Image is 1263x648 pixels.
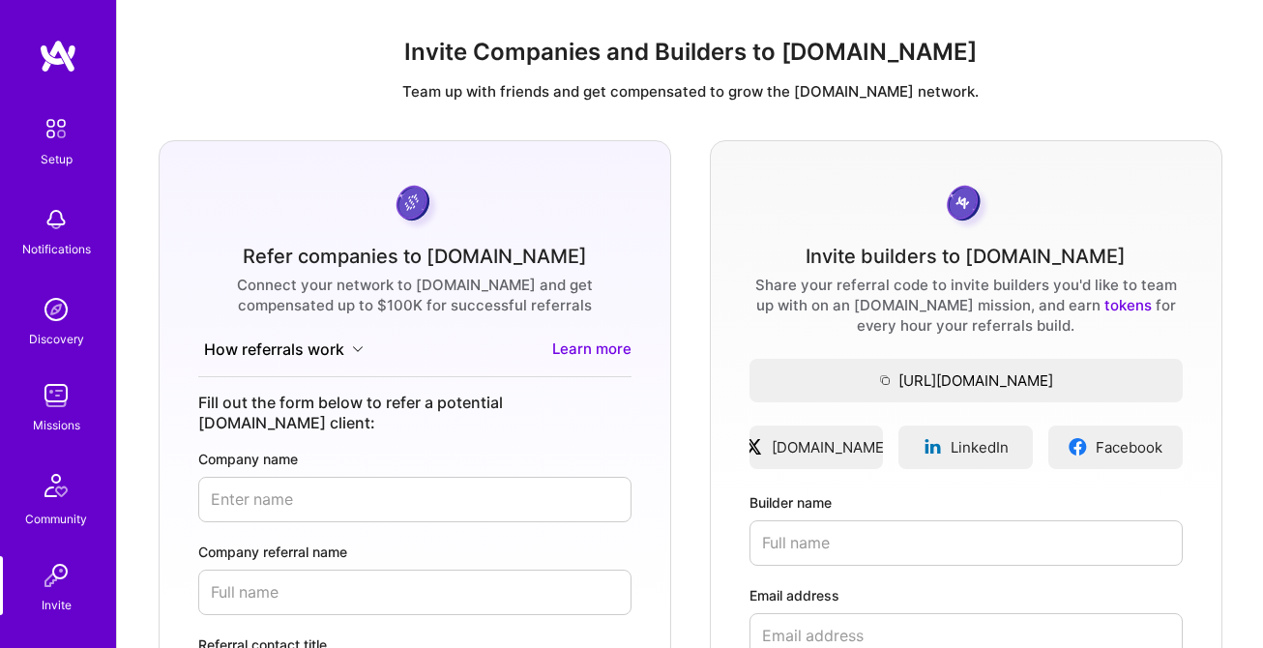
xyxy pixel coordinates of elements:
[37,290,75,329] img: discovery
[33,415,80,435] div: Missions
[749,275,1183,336] div: Share your referral code to invite builders you'd like to team up with on an [DOMAIN_NAME] missio...
[744,437,764,457] img: xLogo
[198,393,631,433] div: Fill out the form below to refer a potential [DOMAIN_NAME] client:
[37,556,75,595] img: Invite
[39,39,77,74] img: logo
[22,239,91,259] div: Notifications
[749,426,884,469] a: [DOMAIN_NAME]
[951,437,1009,457] span: LinkedIn
[749,520,1183,566] input: Full name
[390,180,440,231] img: purpleCoin
[198,477,631,522] input: Enter name
[1104,296,1152,314] a: tokens
[198,339,369,361] button: How referrals work
[806,247,1126,267] div: Invite builders to [DOMAIN_NAME]
[36,108,76,149] img: setup
[29,329,84,349] div: Discovery
[898,426,1033,469] a: LinkedIn
[198,570,631,615] input: Full name
[198,542,631,562] label: Company referral name
[132,81,1248,102] p: Team up with friends and get compensated to grow the [DOMAIN_NAME] network.
[243,247,587,267] div: Refer companies to [DOMAIN_NAME]
[923,437,943,457] img: linkedinLogo
[42,595,72,615] div: Invite
[132,39,1248,67] h1: Invite Companies and Builders to [DOMAIN_NAME]
[1096,437,1162,457] span: Facebook
[772,437,889,457] span: [DOMAIN_NAME]
[1068,437,1088,457] img: facebookLogo
[37,200,75,239] img: bell
[749,492,1183,513] label: Builder name
[37,376,75,415] img: teamwork
[749,370,1183,391] span: [URL][DOMAIN_NAME]
[552,339,631,361] a: Learn more
[749,585,1183,605] label: Email address
[41,149,73,169] div: Setup
[198,449,631,469] label: Company name
[198,275,631,315] div: Connect your network to [DOMAIN_NAME] and get compensated up to $100K for successful referrals
[25,509,87,529] div: Community
[749,359,1183,402] button: [URL][DOMAIN_NAME]
[33,462,79,509] img: Community
[1048,426,1183,469] a: Facebook
[940,180,991,231] img: grayCoin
